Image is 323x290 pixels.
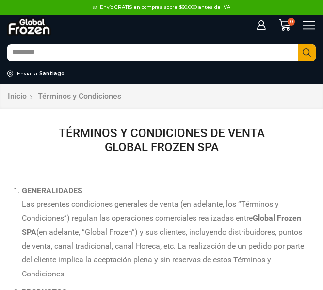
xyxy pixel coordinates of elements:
[7,91,27,102] a: Inicio
[22,186,82,195] b: GENERALIDADES
[39,70,65,77] div: Santiago
[274,19,295,31] a: 0
[22,213,301,237] b: Global Frozen SPA
[298,44,316,61] button: Search button
[22,227,304,278] span: (en adelante, “Global Frozen”) y sus clientes, incluyendo distribuidores, puntos de venta, canal ...
[17,70,37,77] div: Enviar a
[22,199,279,223] span: Las presentes condiciones generales de venta (en adelante, los “Términos y Condiciones”) regulan ...
[12,127,311,155] h2: TÉRMINOS Y CONDICIONES DE VENTA GLOBAL FROZEN SPA
[288,18,295,26] span: 0
[38,92,121,101] span: Términos y Condiciones
[7,70,17,77] img: address-field-icon.svg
